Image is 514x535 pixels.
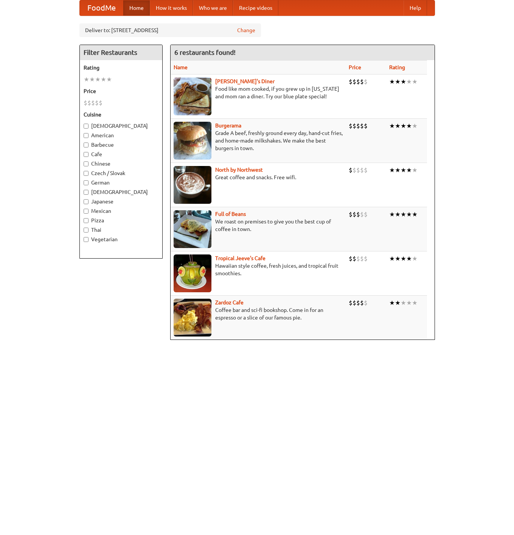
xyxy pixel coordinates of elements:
[360,122,364,130] li: $
[401,78,406,86] li: ★
[356,166,360,174] li: $
[106,75,112,84] li: ★
[84,161,89,166] input: Chinese
[412,254,418,263] li: ★
[174,122,211,160] img: burgerama.jpg
[356,254,360,263] li: $
[395,166,401,174] li: ★
[79,23,261,37] div: Deliver to: [STREET_ADDRESS]
[87,99,91,107] li: $
[404,0,427,16] a: Help
[389,299,395,307] li: ★
[395,78,401,86] li: ★
[84,169,158,177] label: Czech / Slovak
[84,190,89,195] input: [DEMOGRAPHIC_DATA]
[395,210,401,219] li: ★
[353,166,356,174] li: $
[395,254,401,263] li: ★
[349,254,353,263] li: $
[174,78,211,115] img: sallys.jpg
[84,228,89,233] input: Thai
[84,87,158,95] h5: Price
[353,122,356,130] li: $
[360,254,364,263] li: $
[349,64,361,70] a: Price
[95,75,101,84] li: ★
[174,129,343,152] p: Grade A beef, freshly ground every day, hand-cut fries, and home-made milkshakes. We make the bes...
[84,236,158,243] label: Vegetarian
[174,174,343,181] p: Great coffee and snacks. Free wifi.
[349,78,353,86] li: $
[84,150,158,158] label: Cafe
[353,254,356,263] li: $
[215,123,241,129] a: Burgerama
[356,122,360,130] li: $
[84,141,158,149] label: Barbecue
[401,122,406,130] li: ★
[84,207,158,215] label: Mexican
[401,254,406,263] li: ★
[349,299,353,307] li: $
[84,124,89,129] input: [DEMOGRAPHIC_DATA]
[215,255,266,261] a: Tropical Jeeve's Cafe
[174,64,188,70] a: Name
[84,132,158,139] label: American
[401,210,406,219] li: ★
[215,299,244,305] a: Zardoz Cafe
[150,0,193,16] a: How it works
[84,152,89,157] input: Cafe
[84,99,87,107] li: $
[360,210,364,219] li: $
[412,78,418,86] li: ★
[174,254,211,292] img: jeeves.jpg
[80,45,162,60] h4: Filter Restaurants
[84,171,89,176] input: Czech / Slovak
[84,198,158,205] label: Japanese
[360,166,364,174] li: $
[412,299,418,307] li: ★
[84,217,158,224] label: Pizza
[353,210,356,219] li: $
[80,0,123,16] a: FoodMe
[95,99,99,107] li: $
[84,218,89,223] input: Pizza
[364,166,368,174] li: $
[215,167,263,173] a: North by Northwest
[89,75,95,84] li: ★
[237,26,255,34] a: Change
[174,299,211,337] img: zardoz.jpg
[84,111,158,118] h5: Cuisine
[364,299,368,307] li: $
[353,299,356,307] li: $
[84,143,89,147] input: Barbecue
[174,262,343,277] p: Hawaiian style coffee, fresh juices, and tropical fruit smoothies.
[215,78,275,84] a: [PERSON_NAME]'s Diner
[174,306,343,321] p: Coffee bar and sci-fi bookshop. Come in for an espresso or a slice of our famous pie.
[349,122,353,130] li: $
[174,210,211,248] img: beans.jpg
[84,188,158,196] label: [DEMOGRAPHIC_DATA]
[389,254,395,263] li: ★
[406,299,412,307] li: ★
[84,226,158,234] label: Thai
[84,64,158,71] h5: Rating
[215,211,246,217] a: Full of Beans
[123,0,150,16] a: Home
[174,85,343,100] p: Food like mom cooked, if you grew up in [US_STATE] and mom ran a diner. Try our blue plate special!
[174,49,236,56] ng-pluralize: 6 restaurants found!
[349,166,353,174] li: $
[174,166,211,204] img: north.jpg
[84,237,89,242] input: Vegetarian
[406,210,412,219] li: ★
[406,254,412,263] li: ★
[395,299,401,307] li: ★
[412,122,418,130] li: ★
[174,218,343,233] p: We roast on premises to give you the best cup of coffee in town.
[389,166,395,174] li: ★
[364,254,368,263] li: $
[364,78,368,86] li: $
